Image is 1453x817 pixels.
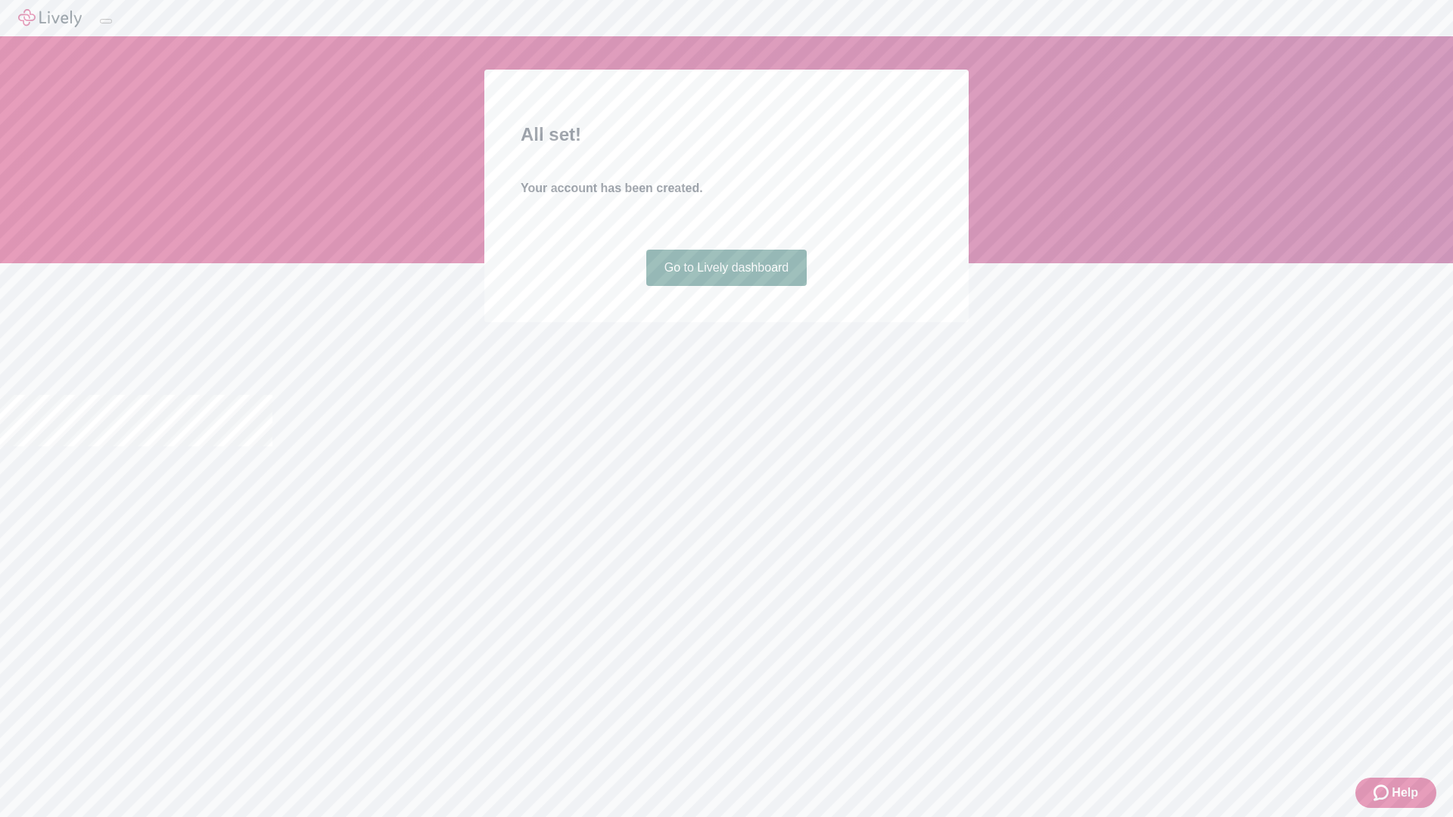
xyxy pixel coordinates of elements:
[18,9,82,27] img: Lively
[521,121,932,148] h2: All set!
[1355,778,1436,808] button: Zendesk support iconHelp
[1392,784,1418,802] span: Help
[1374,784,1392,802] svg: Zendesk support icon
[646,250,807,286] a: Go to Lively dashboard
[521,179,932,197] h4: Your account has been created.
[100,19,112,23] button: Log out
